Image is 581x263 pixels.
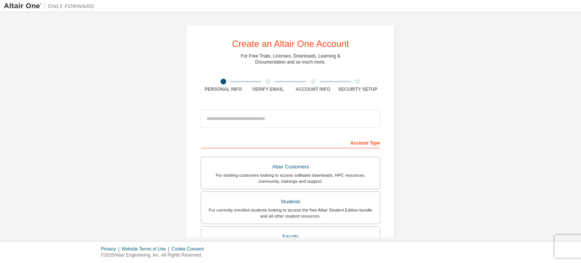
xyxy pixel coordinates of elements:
[201,136,380,148] div: Account Type
[101,252,208,258] p: © 2025 Altair Engineering, Inc. All Rights Reserved.
[121,246,171,252] div: Website Terms of Use
[206,196,375,207] div: Students
[206,207,375,219] div: For currently enrolled students looking to access the free Altair Student Edition bundle and all ...
[241,53,340,65] div: For Free Trials, Licenses, Downloads, Learning & Documentation and so much more.
[206,231,375,242] div: Faculty
[232,39,349,48] div: Create an Altair One Account
[206,162,375,172] div: Altair Customers
[336,86,381,92] div: Security Setup
[4,2,98,10] img: Altair One
[246,86,291,92] div: Verify Email
[206,172,375,184] div: For existing customers looking to access software downloads, HPC resources, community, trainings ...
[201,86,246,92] div: Personal Info
[101,246,121,252] div: Privacy
[290,86,336,92] div: Account Info
[171,246,208,252] div: Cookie Consent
